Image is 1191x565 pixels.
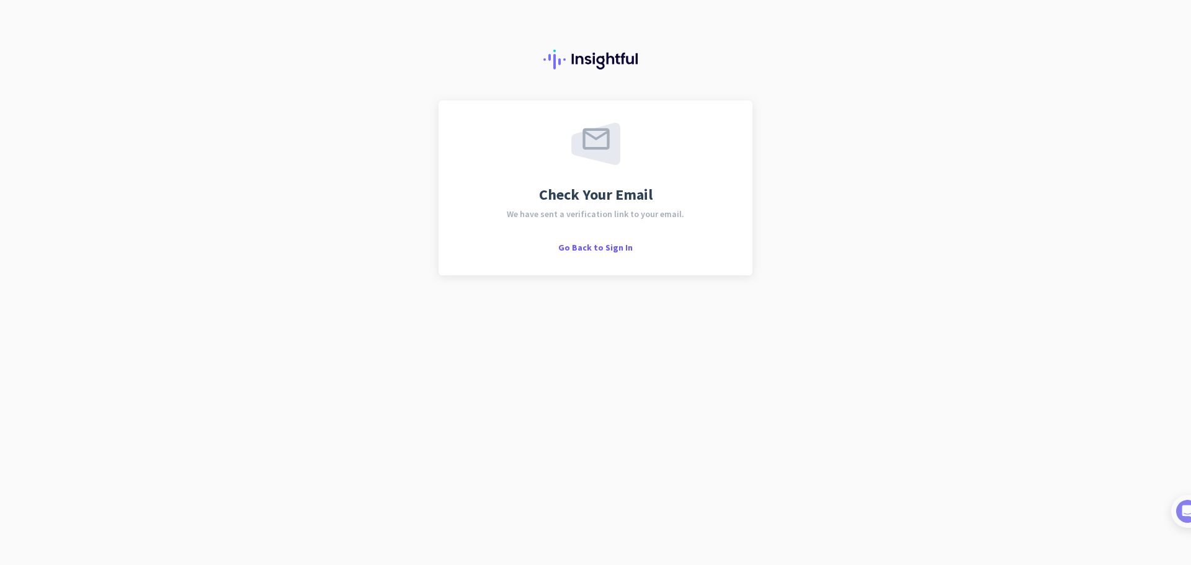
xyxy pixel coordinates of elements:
[558,242,633,253] span: Go Back to Sign In
[543,50,648,69] img: Insightful
[571,123,620,165] img: email-sent
[507,210,684,218] span: We have sent a verification link to your email.
[539,187,653,202] span: Check Your Email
